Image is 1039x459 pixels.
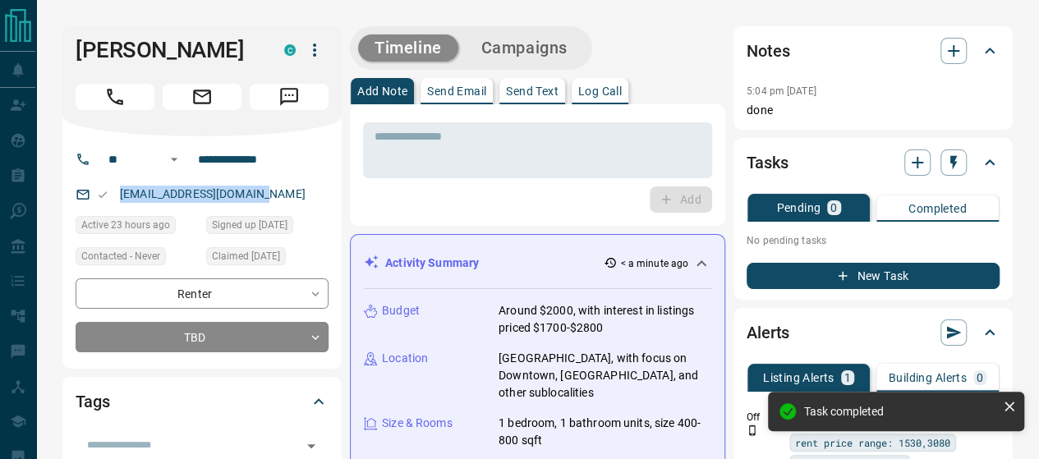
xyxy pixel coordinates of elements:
p: Completed [908,203,967,214]
div: Tasks [747,143,1000,182]
button: Open [164,149,184,169]
p: Off [747,410,779,425]
p: [GEOGRAPHIC_DATA], with focus on Downtown, [GEOGRAPHIC_DATA], and other sublocalities [499,350,711,402]
div: Sat Sep 13 2025 [76,216,198,239]
span: Message [250,84,329,110]
span: Active 23 hours ago [81,217,170,233]
div: TBD [76,322,329,352]
button: Campaigns [465,34,584,62]
h1: [PERSON_NAME] [76,37,260,63]
div: condos.ca [284,44,296,56]
div: Sun Nov 24 2024 [206,247,329,270]
div: Activity Summary< a minute ago [364,248,711,278]
h2: Notes [747,38,789,64]
p: Size & Rooms [382,415,453,432]
p: Budget [382,302,420,319]
p: 1 bedroom, 1 bathroom units, size 400-800 sqft [499,415,711,449]
p: Add Note [357,85,407,97]
p: < a minute ago [620,256,688,271]
div: Tags [76,382,329,421]
div: Alerts [747,313,1000,352]
button: New Task [747,263,1000,289]
p: 0 [830,202,837,213]
p: Send Email [427,85,486,97]
p: Log Call [578,85,622,97]
div: Notes [747,31,1000,71]
svg: Push Notification Only [747,425,758,436]
button: Open [300,434,323,457]
h2: Tasks [747,149,788,176]
span: Claimed [DATE] [212,248,280,264]
svg: Email Valid [97,189,108,200]
button: Timeline [358,34,458,62]
div: Fri Nov 08 2024 [206,216,329,239]
p: Send Text [506,85,559,97]
p: Listing Alerts [763,372,834,383]
div: Renter [76,278,329,309]
p: 5:04 pm [DATE] [747,85,816,97]
h2: Alerts [747,319,789,346]
p: Pending [776,202,821,213]
a: [EMAIL_ADDRESS][DOMAIN_NAME] [120,187,306,200]
h2: Tags [76,388,109,415]
div: Task completed [804,405,996,418]
p: done [747,102,1000,119]
span: Signed up [DATE] [212,217,287,233]
p: Location [382,350,428,367]
p: No pending tasks [747,228,1000,253]
span: Contacted - Never [81,248,160,264]
span: Call [76,84,154,110]
p: Around $2000, with interest in listings priced $1700-$2800 [499,302,711,337]
span: Email [163,84,241,110]
p: Activity Summary [385,255,479,272]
